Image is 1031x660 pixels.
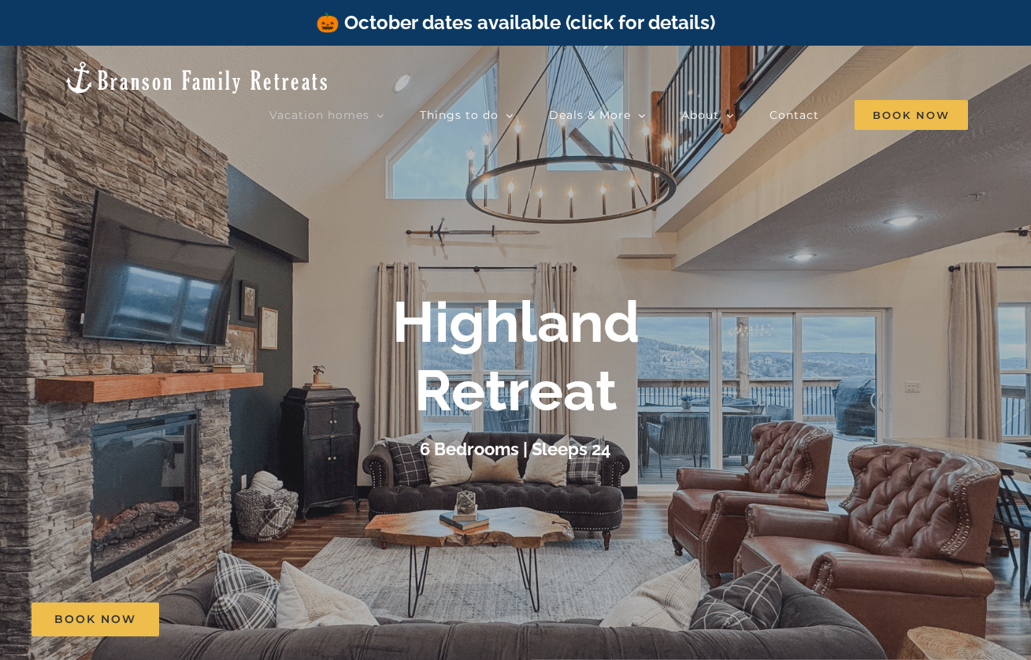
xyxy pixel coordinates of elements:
a: About [681,99,734,131]
a: 🎃 October dates available (click for details) [316,11,715,34]
h3: 6 Bedrooms | Sleeps 24 [420,439,611,459]
b: Highland Retreat [392,288,640,423]
a: Deals & More [549,99,646,131]
a: Book Now [32,603,159,636]
a: Vacation homes [269,99,384,131]
img: Branson Family Retreats Logo [63,60,330,95]
span: Book Now [54,613,136,626]
span: Things to do [420,109,499,121]
a: Things to do [420,99,514,131]
span: Book Now [855,100,968,130]
a: Contact [770,99,819,131]
span: About [681,109,719,121]
nav: Main Menu [269,99,968,131]
span: Deals & More [549,109,631,121]
span: Vacation homes [269,109,369,121]
span: Contact [770,109,819,121]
